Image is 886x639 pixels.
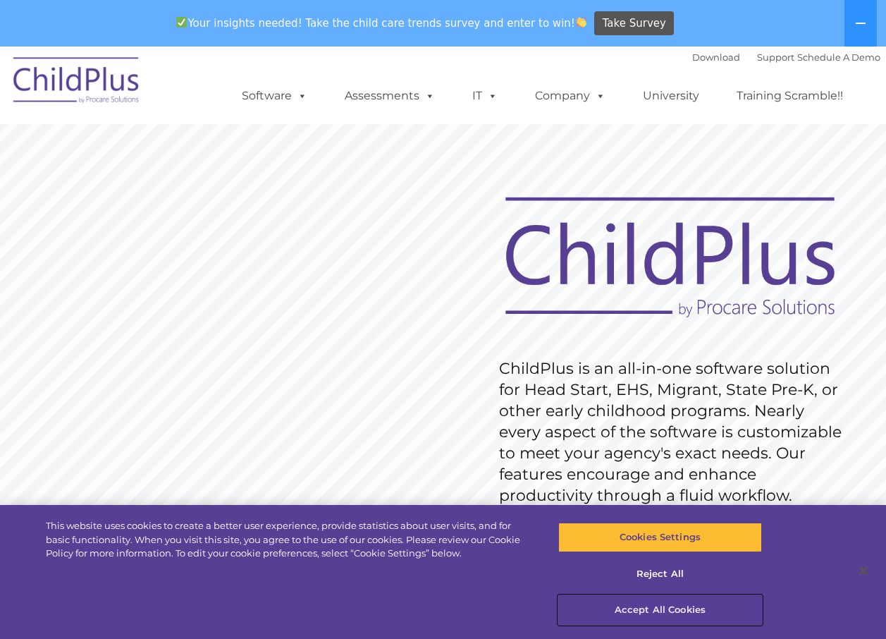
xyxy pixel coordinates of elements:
a: Schedule A Demo [797,51,880,63]
rs-layer: ChildPlus is an all-in-one software solution for Head Start, EHS, Migrant, State Pre-K, or other ... [499,358,849,506]
a: IT [458,82,512,110]
button: Close [848,555,879,586]
a: Company [521,82,620,110]
a: Assessments [331,82,449,110]
a: University [629,82,713,110]
img: 👏 [576,17,586,28]
a: Support [757,51,794,63]
img: ChildPlus by Procare Solutions [6,47,147,118]
a: Software [228,82,321,110]
span: Take Survey [603,11,666,36]
button: Accept All Cookies [558,595,762,625]
font: | [692,51,880,63]
button: Reject All [558,559,762,589]
img: ✅ [176,17,187,28]
button: Cookies Settings [558,523,762,552]
span: Your insights needed! Take the child care trends survey and enter to win! [171,9,593,37]
a: Download [692,51,740,63]
a: Take Survey [594,11,674,36]
a: Training Scramble!! [722,82,857,110]
div: This website uses cookies to create a better user experience, provide statistics about user visit... [46,519,531,561]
